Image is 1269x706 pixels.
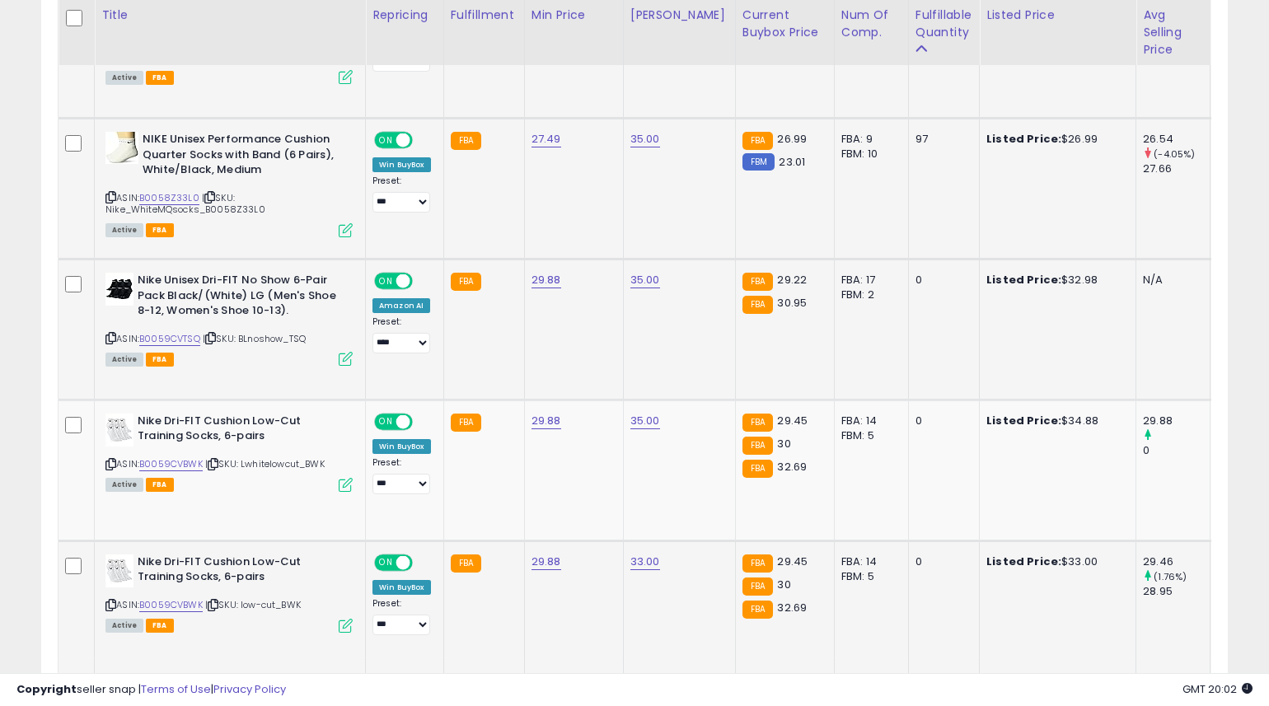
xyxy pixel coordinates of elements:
[372,457,431,494] div: Preset:
[139,457,203,471] a: B0059CVBWK
[372,580,431,595] div: Win BuyBox
[451,7,517,24] div: Fulfillment
[105,191,265,216] span: | SKU: Nike_WhiteMQsocks_B0058Z33L0
[376,415,396,429] span: ON
[1154,147,1195,161] small: (-4.05%)
[531,131,561,147] a: 27.49
[105,478,143,492] span: All listings currently available for purchase on Amazon
[841,569,896,584] div: FBM: 5
[986,554,1061,569] b: Listed Price:
[410,555,437,569] span: OFF
[841,132,896,147] div: FBA: 9
[203,332,306,345] span: | SKU: BLnoshow_TSQ
[742,7,827,41] div: Current Buybox Price
[986,7,1129,24] div: Listed Price
[742,153,775,171] small: FBM
[742,132,773,150] small: FBA
[742,554,773,573] small: FBA
[105,619,143,633] span: All listings currently available for purchase on Amazon
[630,131,660,147] a: 35.00
[451,273,481,291] small: FBA
[841,414,896,428] div: FBA: 14
[1154,570,1187,583] small: (1.76%)
[986,272,1061,288] b: Listed Price:
[986,131,1061,147] b: Listed Price:
[1143,273,1197,288] div: N/A
[777,554,808,569] span: 29.45
[138,414,338,448] b: Nike Dri-FIT Cushion Low-Cut Training Socks, 6-pairs
[105,132,138,164] img: 41XMFwz1GYL._SL40_.jpg
[376,555,396,569] span: ON
[139,332,200,346] a: B0059CVTSQ
[410,415,437,429] span: OFF
[372,316,431,353] div: Preset:
[915,554,967,569] div: 0
[146,619,174,633] span: FBA
[986,554,1123,569] div: $33.00
[1143,443,1210,458] div: 0
[1143,584,1210,599] div: 28.95
[986,414,1123,428] div: $34.88
[986,132,1123,147] div: $26.99
[1143,132,1210,147] div: 26.54
[742,437,773,455] small: FBA
[841,147,896,161] div: FBM: 10
[841,554,896,569] div: FBA: 14
[146,71,174,85] span: FBA
[630,7,728,24] div: [PERSON_NAME]
[777,577,790,592] span: 30
[742,296,773,314] small: FBA
[105,132,353,236] div: ASIN:
[742,601,773,619] small: FBA
[105,71,143,85] span: All listings currently available for purchase on Amazon
[16,682,286,698] div: seller snap | |
[139,191,199,205] a: B0058Z33L0
[777,295,807,311] span: 30.95
[105,273,133,306] img: 41Icpuj9XcL._SL40_.jpg
[841,273,896,288] div: FBA: 17
[531,554,561,570] a: 29.88
[146,223,174,237] span: FBA
[1143,7,1203,58] div: Avg Selling Price
[742,577,773,596] small: FBA
[16,681,77,697] strong: Copyright
[531,272,561,288] a: 29.88
[105,414,133,447] img: 41mcsG7JH5L._SL40_.jpg
[146,353,174,367] span: FBA
[841,428,896,443] div: FBM: 5
[915,7,972,41] div: Fulfillable Quantity
[451,554,481,573] small: FBA
[841,288,896,302] div: FBM: 2
[1143,161,1210,176] div: 27.66
[205,598,301,611] span: | SKU: low-cut_BWK
[372,175,431,213] div: Preset:
[777,436,790,451] span: 30
[372,439,431,454] div: Win BuyBox
[777,600,807,615] span: 32.69
[138,554,338,589] b: Nike Dri-FIT Cushion Low-Cut Training Socks, 6-pairs
[531,7,616,24] div: Min Price
[139,598,203,612] a: B0059CVBWK
[105,414,353,490] div: ASIN:
[630,413,660,429] a: 35.00
[777,131,807,147] span: 26.99
[915,273,967,288] div: 0
[841,7,901,41] div: Num of Comp.
[101,7,358,24] div: Title
[372,598,431,635] div: Preset:
[105,223,143,237] span: All listings currently available for purchase on Amazon
[630,554,660,570] a: 33.00
[372,7,437,24] div: Repricing
[213,681,286,697] a: Privacy Policy
[915,414,967,428] div: 0
[742,273,773,291] small: FBA
[742,460,773,478] small: FBA
[451,132,481,150] small: FBA
[1143,554,1210,569] div: 29.46
[1143,414,1210,428] div: 29.88
[451,414,481,432] small: FBA
[777,459,807,475] span: 32.69
[986,413,1061,428] b: Listed Price:
[141,681,211,697] a: Terms of Use
[372,298,430,313] div: Amazon AI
